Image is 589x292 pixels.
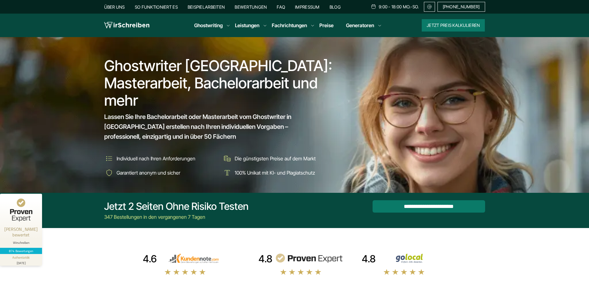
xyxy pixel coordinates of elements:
[188,4,225,10] a: Beispielarbeiten
[443,4,480,9] span: [PHONE_NUMBER]
[378,253,446,263] img: Wirschreiben Bewertungen
[371,4,376,9] img: Schedule
[272,22,307,29] a: Fachrichtungen
[104,112,325,142] span: Lassen Sie Ihre Bachelorarbeit oder Masterarbeit vom Ghostwriter in [GEOGRAPHIC_DATA] erstellen n...
[104,168,114,178] img: Garantiert anonym und sicher
[362,253,376,265] div: 4.8
[427,4,432,9] img: Email
[277,4,285,10] a: FAQ
[295,4,320,10] a: Impressum
[104,213,249,221] div: 347 Bestellungen in den vergangenen 7 Tagen
[104,168,218,178] li: Garantiert anonym und sicher
[280,269,322,275] img: stars
[222,154,232,163] img: Die günstigsten Preise auf dem Markt
[104,200,249,213] div: Jetzt 2 Seiten ohne Risiko testen
[275,253,343,263] img: provenexpert reviews
[2,241,40,245] div: Wirschreiben
[104,57,337,109] h1: Ghostwriter [GEOGRAPHIC_DATA]: Masterarbeit, Bachelorarbeit und mehr
[164,269,206,275] img: stars
[379,4,419,9] span: 9:00 - 18:00 Mo.-So.
[104,21,149,30] img: logo wirschreiben
[330,4,341,10] a: Blog
[104,154,114,163] img: Individuell nach Ihren Anforderungen
[12,255,30,260] div: Authentizität
[319,22,334,28] a: Preise
[104,4,125,10] a: Über uns
[104,154,218,163] li: Individuell nach Ihren Anforderungen
[222,168,336,178] li: 100% Unikat mit KI- und Plagiatschutz
[143,253,157,265] div: 4.6
[194,22,223,29] a: Ghostwriting
[346,22,374,29] a: Generatoren
[135,4,178,10] a: So funktioniert es
[159,253,227,263] img: kundennote
[2,260,40,264] div: [DATE]
[222,168,232,178] img: 100% Unikat mit KI- und Plagiatschutz
[258,253,272,265] div: 4.8
[222,154,336,163] li: Die günstigsten Preise auf dem Markt
[383,269,425,275] img: stars
[235,4,267,10] a: Bewertungen
[437,2,485,12] a: [PHONE_NUMBER]
[422,19,485,32] button: Jetzt Preis kalkulieren
[235,22,259,29] a: Leistungen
